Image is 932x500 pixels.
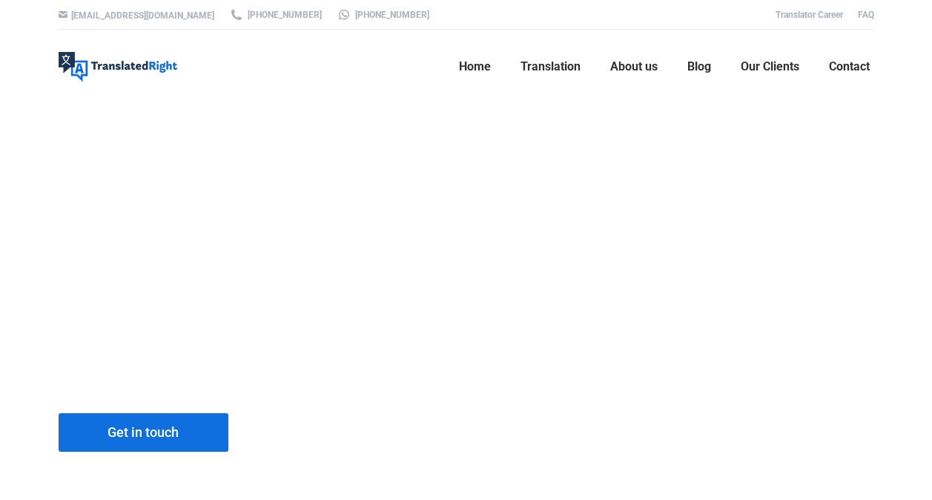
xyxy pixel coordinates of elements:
[741,59,799,74] span: Our Clients
[824,43,874,91] a: Contact
[59,347,95,378] img: Professional Certified Translators providing translation services in various industries in 50+ la...
[829,59,870,74] span: Contact
[71,10,214,21] a: [EMAIL_ADDRESS][DOMAIN_NAME]
[683,43,715,91] a: Blog
[776,10,843,20] a: Translator Career
[268,342,455,384] div: 50+ languages supported
[59,52,177,82] img: Translated Right
[520,59,581,74] span: Translation
[455,43,495,91] a: Home
[477,347,665,378] div: TR Quality Guarantee
[59,413,228,452] a: Get in touch
[459,59,491,74] span: Home
[108,425,179,440] span: Get in touch
[687,59,711,74] span: Blog
[606,43,662,91] a: About us
[858,10,874,20] a: FAQ
[736,43,804,91] a: Our Clients
[59,342,246,384] div: 5000+ certified translators
[610,59,658,74] span: About us
[516,43,585,91] a: Translation
[337,8,429,22] a: [PHONE_NUMBER]
[59,226,595,320] h1: Professional Translation Services That You Can Trust
[229,8,322,22] a: [PHONE_NUMBER]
